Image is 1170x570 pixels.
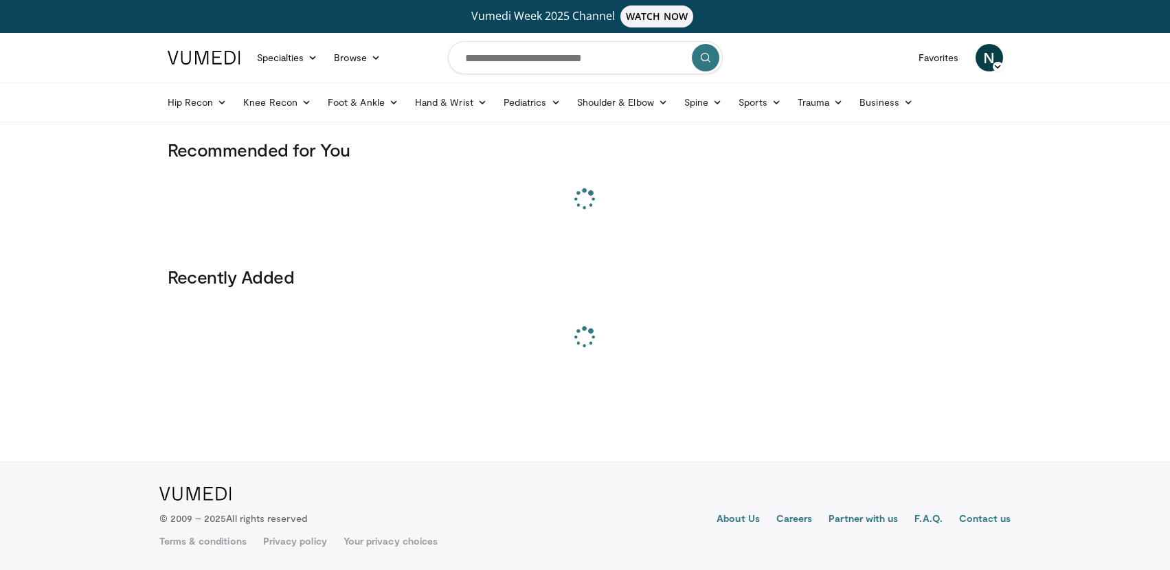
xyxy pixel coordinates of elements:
a: Vumedi Week 2025 ChannelWATCH NOW [170,5,1001,27]
img: VuMedi Logo [168,51,240,65]
a: Knee Recon [235,89,319,116]
img: VuMedi Logo [159,487,232,501]
input: Search topics, interventions [448,41,723,74]
a: Foot & Ankle [319,89,407,116]
a: Sports [730,89,789,116]
p: © 2009 – 2025 [159,512,307,525]
a: Pediatrics [495,89,569,116]
h3: Recommended for You [168,139,1003,161]
a: Trauma [789,89,852,116]
a: Careers [776,512,813,528]
a: F.A.Q. [914,512,942,528]
a: Shoulder & Elbow [569,89,676,116]
a: Business [851,89,921,116]
a: Terms & conditions [159,534,247,548]
h3: Recently Added [168,266,1003,288]
a: About Us [717,512,760,528]
a: Spine [676,89,730,116]
a: Your privacy choices [344,534,438,548]
a: N [976,44,1003,71]
a: Hip Recon [159,89,236,116]
span: WATCH NOW [620,5,693,27]
a: Favorites [910,44,967,71]
a: Privacy policy [263,534,327,548]
a: Contact us [959,512,1011,528]
a: Browse [326,44,389,71]
a: Specialties [249,44,326,71]
a: Hand & Wrist [407,89,495,116]
span: All rights reserved [226,512,306,524]
a: Partner with us [829,512,898,528]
